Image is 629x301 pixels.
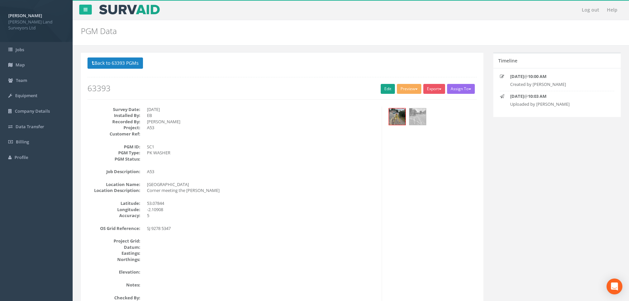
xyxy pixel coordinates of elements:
button: Assign To [447,84,475,94]
dd: PK WASHER [147,150,377,156]
span: Jobs [16,47,24,53]
img: c4a0a2bd-540a-2ebb-d0cd-1ab82e7f1d08_afa989af-044f-9335-977f-33ab3040904c_thumb.jpg [409,108,426,125]
dt: PGM ID: [87,144,140,150]
strong: [DATE] [510,73,524,79]
a: Edit [381,84,395,94]
p: Created by [PERSON_NAME] [510,81,604,88]
div: Open Intercom Messenger [607,279,622,294]
dd: [DATE] [147,106,377,113]
a: [PERSON_NAME] [PERSON_NAME] Land Surveyors Ltd [8,11,64,31]
span: Billing [16,139,29,145]
dd: A53 [147,125,377,131]
p: @ [510,73,604,80]
dd: Corner meeting the [PERSON_NAME] [147,187,377,194]
span: Team [16,77,27,83]
strong: 10:03 AM [528,93,546,99]
button: Export [423,84,445,94]
dt: Longitude: [87,207,140,213]
dt: Project Grid: [87,238,140,244]
button: Preview [397,84,421,94]
span: Equipment [15,93,37,98]
dd: 5 [147,212,377,219]
button: Back to 63393 PGMs [87,57,143,69]
h2: PGM Data [81,27,529,35]
dt: Job Description: [87,169,140,175]
dd: A53 [147,169,377,175]
p: @ [510,93,604,99]
strong: 10:00 AM [528,73,546,79]
dt: Elevation: [87,269,140,275]
dt: Eastings: [87,250,140,256]
dt: Datum: [87,244,140,250]
dt: Survey Date: [87,106,140,113]
dt: Recorded By: [87,119,140,125]
img: c4a0a2bd-540a-2ebb-d0cd-1ab82e7f1d08_9bad9700-467f-982a-e9b6-854c52c84c54_thumb.jpg [389,108,405,125]
h5: Timeline [498,58,517,63]
dt: Customer Ref: [87,131,140,137]
dd: -2.10908 [147,207,377,213]
strong: [DATE] [510,93,524,99]
dt: OS Grid Reference: [87,225,140,232]
strong: [PERSON_NAME] [8,13,42,19]
dd: SC1 [147,144,377,150]
dt: Checked By: [87,295,140,301]
p: Uploaded by [PERSON_NAME] [510,101,604,107]
span: Company Details [15,108,50,114]
dt: Installed By: [87,112,140,119]
dd: SJ 9278 5347 [147,225,377,232]
dd: [GEOGRAPHIC_DATA] [147,181,377,188]
span: [PERSON_NAME] Land Surveyors Ltd [8,19,64,31]
span: Data Transfer [16,124,44,130]
dd: [PERSON_NAME] [147,119,377,125]
dt: Project: [87,125,140,131]
dt: Latitude: [87,200,140,207]
dt: Location Description: [87,187,140,194]
dt: Northings: [87,256,140,263]
dt: Location Name: [87,181,140,188]
dt: PGM Type: [87,150,140,156]
dd: 53.07844 [147,200,377,207]
dt: PGM Status: [87,156,140,162]
dd: EB [147,112,377,119]
span: Map [16,62,25,68]
dt: Notes: [87,282,140,288]
h2: 63393 [87,84,477,93]
span: Profile [15,154,28,160]
dt: Accuracy: [87,212,140,219]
